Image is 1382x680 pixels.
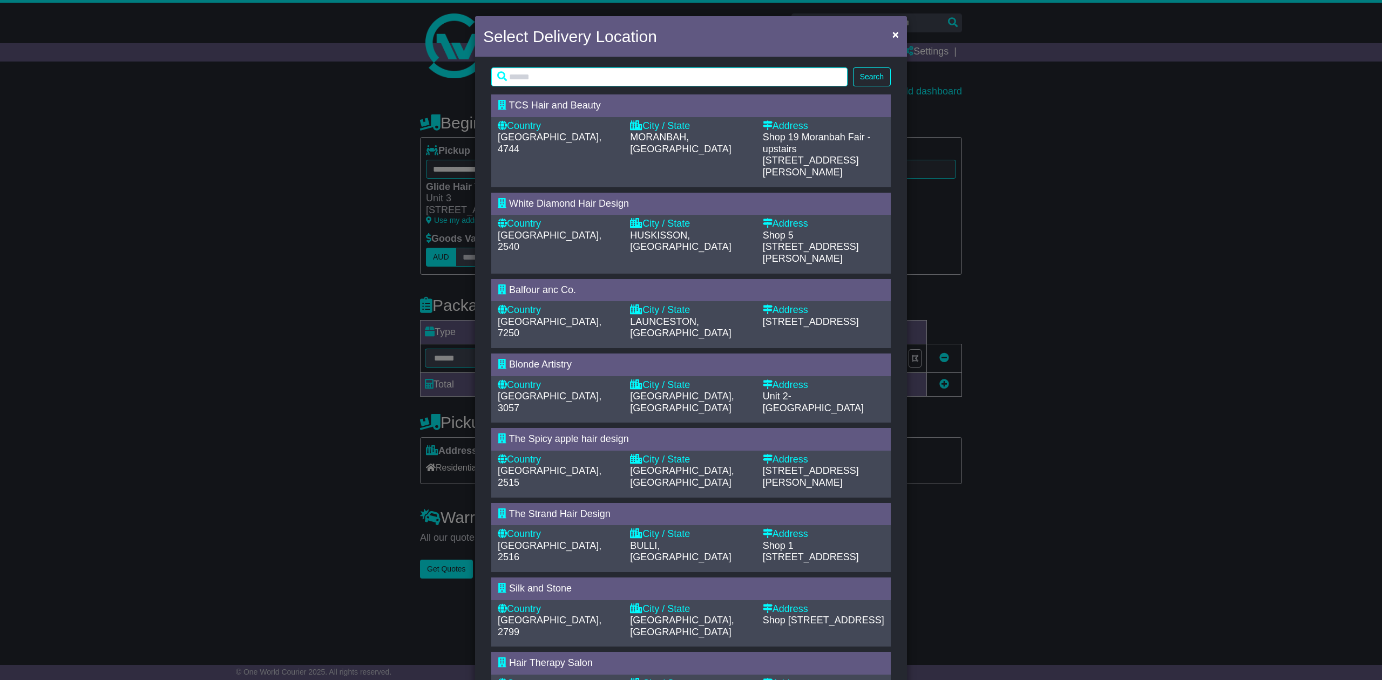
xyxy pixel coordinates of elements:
[498,454,619,466] div: Country
[509,100,601,111] span: TCS Hair and Beauty
[630,528,751,540] div: City / State
[630,230,731,253] span: HUSKISSON, [GEOGRAPHIC_DATA]
[763,120,884,132] div: Address
[498,603,619,615] div: Country
[630,132,731,154] span: MORANBAH, [GEOGRAPHIC_DATA]
[509,198,629,209] span: White Diamond Hair Design
[498,379,619,391] div: Country
[483,24,657,49] h4: Select Delivery Location
[763,155,859,178] span: [STREET_ADDRESS][PERSON_NAME]
[763,603,884,615] div: Address
[630,615,734,637] span: [GEOGRAPHIC_DATA], [GEOGRAPHIC_DATA]
[892,28,899,40] span: ×
[630,379,751,391] div: City / State
[763,454,884,466] div: Address
[498,528,619,540] div: Country
[630,465,734,488] span: [GEOGRAPHIC_DATA], [GEOGRAPHIC_DATA]
[763,304,884,316] div: Address
[763,230,794,241] span: Shop 5
[630,304,751,316] div: City / State
[498,540,601,563] span: [GEOGRAPHIC_DATA], 2516
[509,284,576,295] span: Balfour anc Co.
[630,391,734,413] span: [GEOGRAPHIC_DATA], [GEOGRAPHIC_DATA]
[853,67,891,86] button: Search
[509,583,572,594] span: Silk and Stone
[509,657,593,668] span: Hair Therapy Salon
[630,316,731,339] span: LAUNCESTON, [GEOGRAPHIC_DATA]
[498,218,619,230] div: Country
[498,304,619,316] div: Country
[630,603,751,615] div: City / State
[887,23,904,45] button: Close
[763,540,859,563] span: Shop 1 [STREET_ADDRESS]
[763,241,859,264] span: [STREET_ADDRESS][PERSON_NAME]
[498,120,619,132] div: Country
[630,120,751,132] div: City / State
[763,465,859,488] span: [STREET_ADDRESS][PERSON_NAME]
[498,316,601,339] span: [GEOGRAPHIC_DATA], 7250
[498,391,601,413] span: [GEOGRAPHIC_DATA], 3057
[509,359,572,370] span: Blonde Artistry
[763,615,884,625] span: Shop [STREET_ADDRESS]
[763,391,864,413] span: Unit 2-[GEOGRAPHIC_DATA]
[630,218,751,230] div: City / State
[763,528,884,540] div: Address
[498,132,601,154] span: [GEOGRAPHIC_DATA], 4744
[630,454,751,466] div: City / State
[763,379,884,391] div: Address
[630,540,731,563] span: BULLI, [GEOGRAPHIC_DATA]
[498,615,601,637] span: [GEOGRAPHIC_DATA], 2799
[498,465,601,488] span: [GEOGRAPHIC_DATA], 2515
[763,218,884,230] div: Address
[763,132,871,154] span: Shop 19 Moranbah Fair - upstairs
[509,433,629,444] span: The Spicy apple hair design
[498,230,601,253] span: [GEOGRAPHIC_DATA], 2540
[763,316,859,327] span: [STREET_ADDRESS]
[509,508,611,519] span: The Strand Hair Design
